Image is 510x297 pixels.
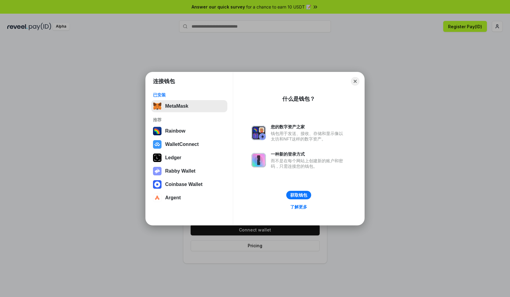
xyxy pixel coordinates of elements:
[271,124,346,130] div: 您的数字资产之家
[165,142,199,147] div: WalletConnect
[165,168,195,174] div: Rabby Wallet
[153,154,161,162] img: svg+xml,%3Csvg%20xmlns%3D%22http%3A%2F%2Fwww.w3.org%2F2000%2Fsvg%22%20width%3D%2228%22%20height%3...
[251,126,266,140] img: svg+xml,%3Csvg%20xmlns%3D%22http%3A%2F%2Fwww.w3.org%2F2000%2Fsvg%22%20fill%3D%22none%22%20viewBox...
[153,102,161,110] img: svg+xml,%3Csvg%20fill%3D%22none%22%20height%3D%2233%22%20viewBox%3D%220%200%2035%2033%22%20width%...
[165,128,185,134] div: Rainbow
[271,131,346,142] div: 钱包用于发送、接收、存储和显示像以太坊和NFT这样的数字资产。
[153,194,161,202] img: svg+xml,%3Csvg%20width%3D%2228%22%20height%3D%2228%22%20viewBox%3D%220%200%2028%2028%22%20fill%3D...
[282,95,315,103] div: 什么是钱包？
[151,125,227,137] button: Rainbow
[165,195,181,201] div: Argent
[151,100,227,112] button: MetaMask
[151,165,227,177] button: Rabby Wallet
[151,178,227,191] button: Coinbase Wallet
[153,78,175,85] h1: 连接钱包
[251,153,266,167] img: svg+xml,%3Csvg%20xmlns%3D%22http%3A%2F%2Fwww.w3.org%2F2000%2Fsvg%22%20fill%3D%22none%22%20viewBox...
[165,103,188,109] div: MetaMask
[151,192,227,204] button: Argent
[153,140,161,149] img: svg+xml,%3Csvg%20width%3D%2228%22%20height%3D%2228%22%20viewBox%3D%220%200%2028%2028%22%20fill%3D...
[286,191,311,199] button: 获取钱包
[271,151,346,157] div: 一种新的登录方式
[165,155,181,160] div: Ledger
[153,117,226,123] div: 推荐
[287,203,311,211] a: 了解更多
[153,127,161,135] img: svg+xml,%3Csvg%20width%3D%22120%22%20height%3D%22120%22%20viewBox%3D%220%200%20120%20120%22%20fil...
[271,158,346,169] div: 而不是在每个网站上创建新的账户和密码，只需连接您的钱包。
[290,204,307,210] div: 了解更多
[151,152,227,164] button: Ledger
[153,167,161,175] img: svg+xml,%3Csvg%20xmlns%3D%22http%3A%2F%2Fwww.w3.org%2F2000%2Fsvg%22%20fill%3D%22none%22%20viewBox...
[165,182,202,187] div: Coinbase Wallet
[151,138,227,150] button: WalletConnect
[153,180,161,189] img: svg+xml,%3Csvg%20width%3D%2228%22%20height%3D%2228%22%20viewBox%3D%220%200%2028%2028%22%20fill%3D...
[153,92,226,98] div: 已安装
[351,77,359,86] button: Close
[290,192,307,198] div: 获取钱包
